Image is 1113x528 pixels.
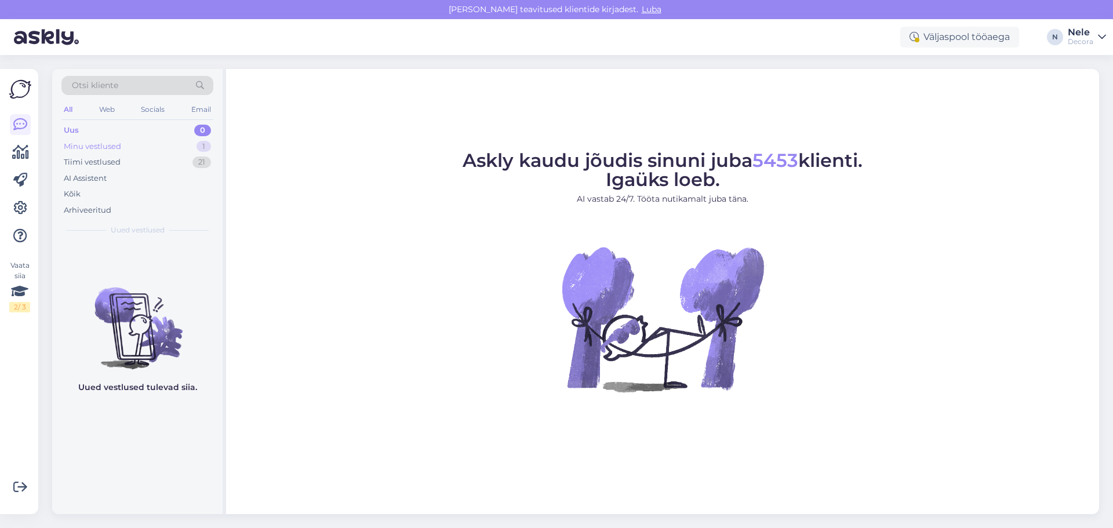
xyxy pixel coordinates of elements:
div: 0 [194,125,211,136]
img: No chats [52,267,223,371]
div: Uus [64,125,79,136]
div: Tiimi vestlused [64,156,121,168]
div: Web [97,102,117,117]
div: Nele [1068,28,1093,37]
div: Arhiveeritud [64,205,111,216]
span: Uued vestlused [111,225,165,235]
div: 21 [192,156,211,168]
div: Kõik [64,188,81,200]
img: Askly Logo [9,78,31,100]
div: N [1047,29,1063,45]
span: Luba [638,4,665,14]
div: Email [189,102,213,117]
span: Otsi kliente [72,79,118,92]
div: 1 [197,141,211,152]
div: Väljaspool tööaega [900,27,1019,48]
div: Decora [1068,37,1093,46]
p: Uued vestlused tulevad siia. [78,381,197,394]
div: Vaata siia [9,260,30,312]
div: All [61,102,75,117]
div: AI Assistent [64,173,107,184]
div: Socials [139,102,167,117]
span: 5453 [752,149,798,172]
img: No Chat active [558,214,767,423]
div: 2 / 3 [9,302,30,312]
div: Minu vestlused [64,141,121,152]
p: AI vastab 24/7. Tööta nutikamalt juba täna. [463,193,863,205]
span: Askly kaudu jõudis sinuni juba klienti. Igaüks loeb. [463,149,863,191]
a: NeleDecora [1068,28,1106,46]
